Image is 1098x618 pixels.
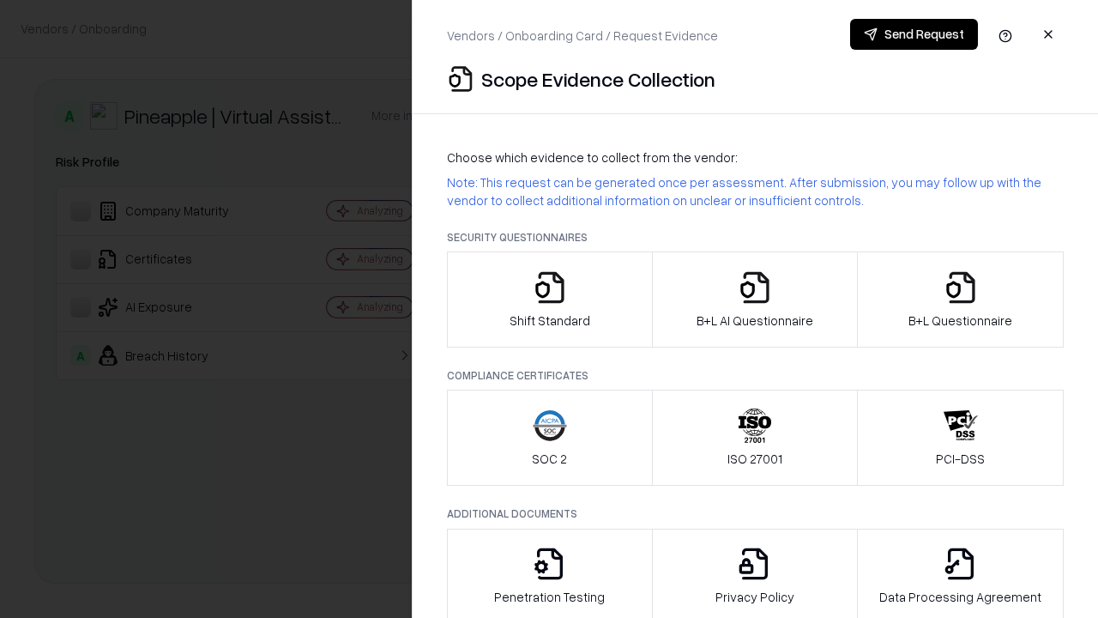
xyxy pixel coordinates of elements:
p: Shift Standard [510,312,590,330]
p: Choose which evidence to collect from the vendor: [447,148,1064,167]
p: Security Questionnaires [447,230,1064,245]
button: B+L Questionnaire [857,251,1064,348]
p: Scope Evidence Collection [481,65,715,93]
button: ISO 27001 [652,390,859,486]
p: ISO 27001 [727,450,782,468]
p: Note: This request can be generated once per assessment. After submission, you may follow up with... [447,173,1064,209]
button: B+L AI Questionnaire [652,251,859,348]
button: Shift Standard [447,251,653,348]
p: Data Processing Agreement [879,588,1041,606]
button: SOC 2 [447,390,653,486]
p: PCI-DSS [936,450,985,468]
p: Vendors / Onboarding Card / Request Evidence [447,27,718,45]
button: PCI-DSS [857,390,1064,486]
p: Penetration Testing [494,588,605,606]
p: B+L Questionnaire [908,312,1012,330]
p: Additional Documents [447,506,1064,521]
p: Compliance Certificates [447,368,1064,383]
p: Privacy Policy [715,588,794,606]
p: B+L AI Questionnaire [697,312,813,330]
button: Send Request [850,19,978,50]
p: SOC 2 [532,450,567,468]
